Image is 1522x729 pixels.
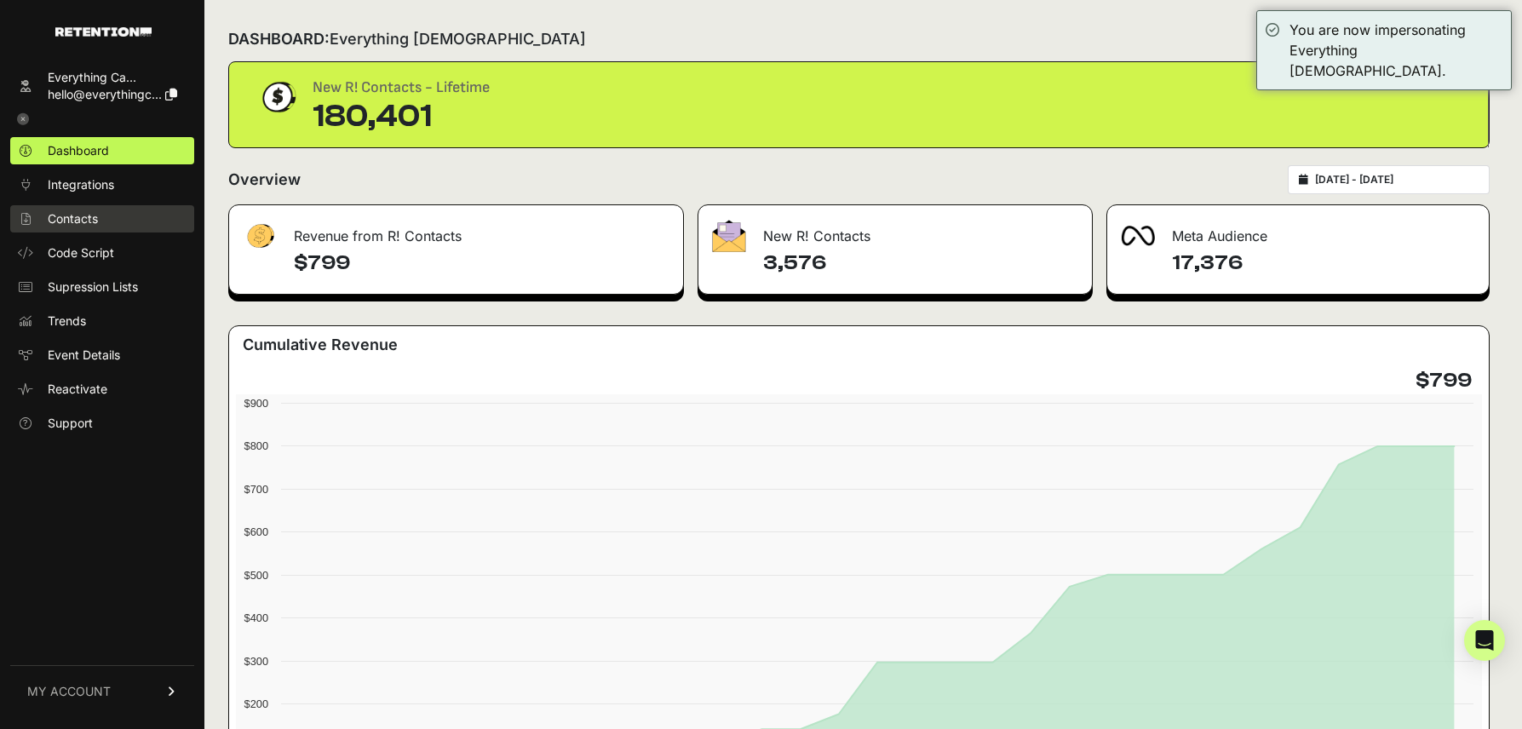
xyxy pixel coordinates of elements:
div: New R! Contacts [698,205,1092,256]
span: hello@everythingc... [48,87,162,101]
a: Code Script [10,239,194,267]
a: Contacts [10,205,194,232]
div: Everything Ca... [48,69,177,86]
span: Code Script [48,244,114,261]
text: $700 [244,483,268,496]
text: $300 [244,655,268,668]
img: fa-meta-2f981b61bb99beabf952f7030308934f19ce035c18b003e963880cc3fabeebb7.png [1121,226,1155,246]
a: Supression Lists [10,273,194,301]
span: Everything [DEMOGRAPHIC_DATA] [330,30,586,48]
a: Support [10,410,194,437]
text: $400 [244,611,268,624]
div: Open Intercom Messenger [1464,620,1505,661]
a: Event Details [10,342,194,369]
h4: $799 [294,250,669,277]
span: Event Details [48,347,120,364]
a: Everything Ca... hello@everythingc... [10,64,194,108]
text: $200 [244,697,268,710]
img: fa-dollar-13500eef13a19c4ab2b9ed9ad552e47b0d9fc28b02b83b90ba0e00f96d6372e9.png [243,220,277,253]
span: Reactivate [48,381,107,398]
text: $800 [244,439,268,452]
div: New R! Contacts - Lifetime [313,76,490,100]
img: Retention.com [55,27,152,37]
a: MY ACCOUNT [10,665,194,717]
div: Revenue from R! Contacts [229,205,683,256]
span: MY ACCOUNT [27,683,111,700]
h3: Cumulative Revenue [243,333,398,357]
h4: $799 [1416,367,1472,394]
a: Trends [10,307,194,335]
div: You are now impersonating Everything [DEMOGRAPHIC_DATA]. [1289,20,1502,81]
h4: 3,576 [763,250,1078,277]
span: Support [48,415,93,432]
img: fa-envelope-19ae18322b30453b285274b1b8af3d052b27d846a4fbe8435d1a52b978f639a2.png [712,220,746,252]
text: $900 [244,397,268,410]
text: $500 [244,569,268,582]
img: dollar-coin-05c43ed7efb7bc0c12610022525b4bbbb207c7efeef5aecc26f025e68dcafac9.png [256,76,299,118]
text: $600 [244,525,268,538]
h2: DASHBOARD: [228,27,586,51]
a: Integrations [10,171,194,198]
div: Meta Audience [1107,205,1489,256]
span: Trends [48,313,86,330]
h4: 17,376 [1172,250,1475,277]
span: Contacts [48,210,98,227]
a: Reactivate [10,376,194,403]
a: Dashboard [10,137,194,164]
h2: Overview [228,168,301,192]
div: 180,401 [313,100,490,134]
span: Dashboard [48,142,109,159]
span: Integrations [48,176,114,193]
span: Supression Lists [48,278,138,296]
